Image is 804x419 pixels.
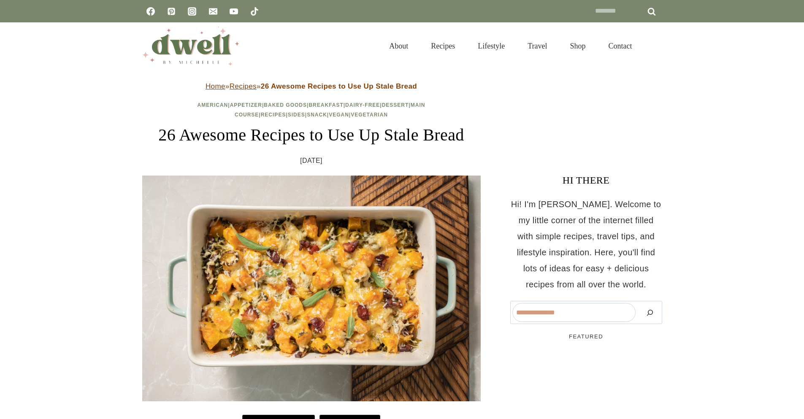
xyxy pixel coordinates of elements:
[510,173,662,188] h3: HI THERE
[378,31,420,61] a: About
[378,31,643,61] nav: Primary Navigation
[206,82,225,90] a: Home
[205,3,222,20] a: Email
[309,102,343,108] a: Breakfast
[420,31,466,61] a: Recipes
[264,102,307,108] a: Baked Goods
[206,82,417,90] span: » »
[261,112,286,118] a: Recipes
[184,3,200,20] a: Instagram
[510,196,662,292] p: Hi! I'm [PERSON_NAME]. Welcome to my little corner of the internet filled with simple recipes, tr...
[345,102,380,108] a: Dairy-Free
[648,39,662,53] button: View Search Form
[382,102,409,108] a: Dessert
[466,31,516,61] a: Lifestyle
[261,82,417,90] strong: 26 Awesome Recipes to Use Up Stale Bread
[230,82,257,90] a: Recipes
[288,112,305,118] a: Sides
[230,102,262,108] a: Appetizer
[640,303,660,322] button: Search
[307,112,327,118] a: Snack
[246,3,263,20] a: TikTok
[597,31,644,61] a: Contact
[300,154,322,167] time: [DATE]
[142,27,239,65] img: DWELL by michelle
[510,332,662,341] h5: FEATURED
[163,3,180,20] a: Pinterest
[329,112,349,118] a: Vegan
[558,31,597,61] a: Shop
[142,3,159,20] a: Facebook
[142,122,481,148] h1: 26 Awesome Recipes to Use Up Stale Bread
[351,112,388,118] a: Vegetarian
[198,102,425,118] span: | | | | | | | | | | |
[198,102,228,108] a: American
[225,3,242,20] a: YouTube
[516,31,558,61] a: Travel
